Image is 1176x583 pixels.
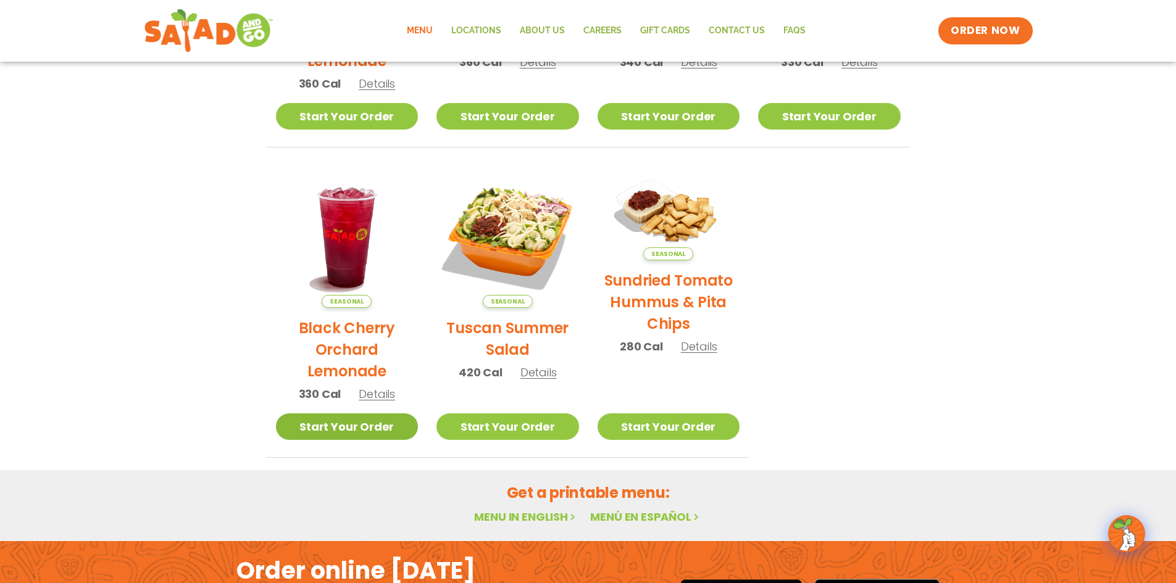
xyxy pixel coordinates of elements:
[436,103,579,130] a: Start Your Order
[520,54,556,70] span: Details
[598,166,740,261] img: Product photo for Sundried Tomato Hummus & Pita Chips
[474,509,578,524] a: Menu in English
[511,17,574,45] a: About Us
[681,54,717,70] span: Details
[436,317,579,360] h2: Tuscan Summer Salad
[643,247,693,260] span: Seasonal
[299,75,341,92] span: 360 Cal
[459,364,503,381] span: 420 Cal
[681,339,717,354] span: Details
[620,54,664,70] span: 340 Cal
[322,295,372,308] span: Seasonal
[620,338,663,355] span: 280 Cal
[841,54,878,70] span: Details
[398,17,442,45] a: Menu
[520,365,557,380] span: Details
[574,17,631,45] a: Careers
[951,23,1020,38] span: ORDER NOW
[398,17,815,45] nav: Menu
[598,103,740,130] a: Start Your Order
[590,509,701,524] a: Menú en español
[598,270,740,334] h2: Sundried Tomato Hummus & Pita Chips
[938,17,1032,44] a: ORDER NOW
[774,17,815,45] a: FAQs
[276,166,419,308] img: Product photo for Black Cherry Orchard Lemonade
[144,6,274,56] img: new-SAG-logo-768×292
[276,317,419,382] h2: Black Cherry Orchard Lemonade
[1109,516,1144,551] img: wpChatIcon
[276,103,419,130] a: Start Your Order
[781,54,824,70] span: 330 Cal
[267,482,910,503] h2: Get a printable menu:
[436,166,579,308] img: Product photo for Tuscan Summer Salad
[483,295,533,308] span: Seasonal
[758,103,901,130] a: Start Your Order
[359,386,395,402] span: Details
[436,413,579,440] a: Start Your Order
[459,54,502,70] span: 360 Cal
[359,76,395,91] span: Details
[631,17,699,45] a: GIFT CARDS
[442,17,511,45] a: Locations
[299,386,341,402] span: 330 Cal
[699,17,774,45] a: Contact Us
[276,413,419,440] a: Start Your Order
[598,413,740,440] a: Start Your Order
